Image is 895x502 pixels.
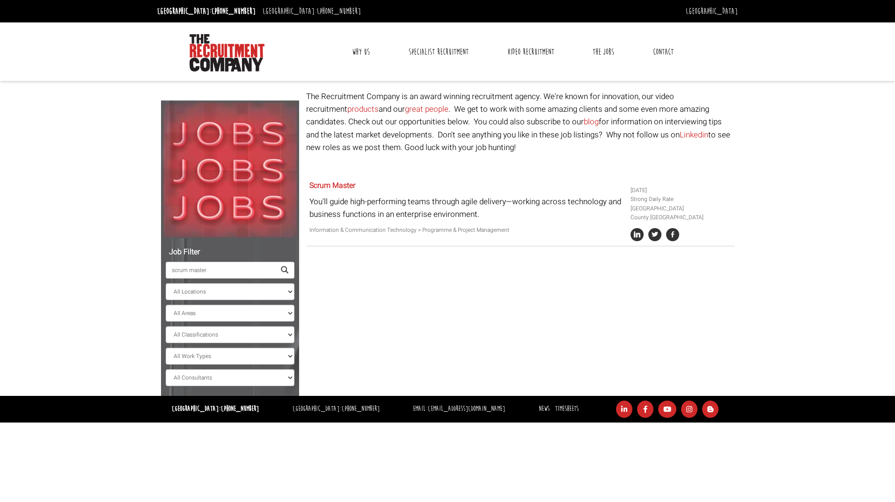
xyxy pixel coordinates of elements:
[347,103,379,115] a: products
[309,226,624,235] p: Information & Communication Technology > Programme & Project Management
[309,195,624,221] p: You'll guide high-performing teams through agile delivery—working across technology and business ...
[631,204,731,222] li: [GEOGRAPHIC_DATA] County [GEOGRAPHIC_DATA]
[680,129,708,141] a: Linkedin
[646,40,681,64] a: Contact
[317,6,361,16] a: [PHONE_NUMBER]
[155,4,258,19] li: [GEOGRAPHIC_DATA]:
[555,404,579,413] a: Timesheets
[306,90,734,154] p: The Recruitment Company is an award winning recruitment agency. We're known for innovation, our v...
[161,100,299,238] img: Jobs, Jobs, Jobs
[309,180,355,191] a: Scrum Master
[221,404,259,413] a: [PHONE_NUMBER]
[428,404,505,413] a: [EMAIL_ADDRESS][DOMAIN_NAME]
[212,6,256,16] a: [PHONE_NUMBER]
[166,248,294,257] h5: Job Filter
[539,404,550,413] a: News
[166,262,275,279] input: Search
[172,404,259,413] strong: [GEOGRAPHIC_DATA]:
[345,40,377,64] a: Why Us
[631,195,731,204] li: Strong Daily Rate
[405,103,448,115] a: great people
[686,6,738,16] a: [GEOGRAPHIC_DATA]
[411,402,507,416] li: Email:
[402,40,476,64] a: Specialist Recruitment
[586,40,621,64] a: The Jobs
[342,404,380,413] a: [PHONE_NUMBER]
[584,116,599,128] a: blog
[190,34,264,72] img: The Recruitment Company
[260,4,363,19] li: [GEOGRAPHIC_DATA]:
[500,40,561,64] a: Video Recruitment
[290,402,382,416] li: [GEOGRAPHIC_DATA]:
[631,186,731,195] li: [DATE]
